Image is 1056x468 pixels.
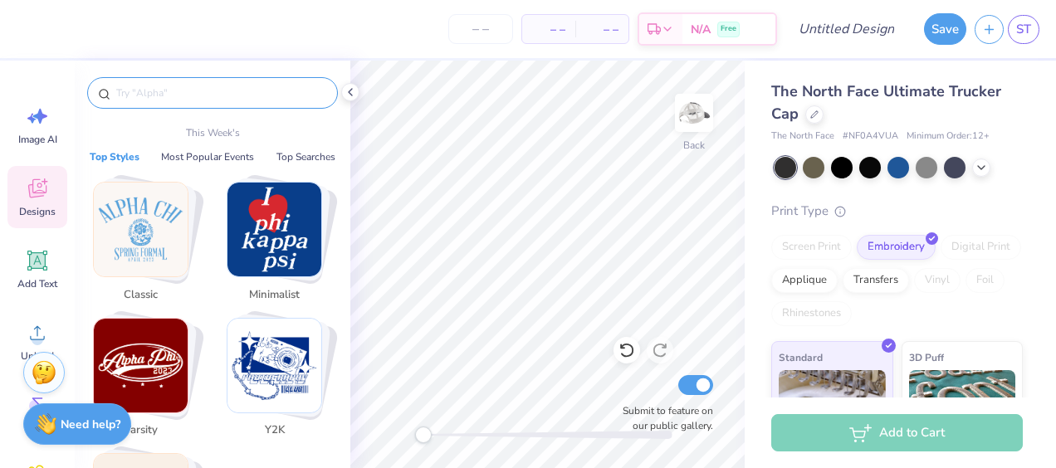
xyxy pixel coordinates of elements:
[186,125,240,140] p: This Week's
[614,403,713,433] label: Submit to feature on our public gallery.
[941,235,1021,260] div: Digital Print
[61,417,120,432] strong: Need help?
[271,149,340,165] button: Top Searches
[85,149,144,165] button: Top Styles
[771,202,1023,221] div: Print Type
[914,268,961,293] div: Vinyl
[532,21,565,38] span: – –
[415,427,432,443] div: Accessibility label
[785,12,907,46] input: Untitled Design
[771,81,1001,124] span: The North Face Ultimate Trucker Cap
[909,349,944,366] span: 3D Puff
[227,183,321,276] img: Minimalist
[247,287,301,304] span: Minimalist
[94,183,188,276] img: Classic
[843,268,909,293] div: Transfers
[585,21,618,38] span: – –
[771,129,834,144] span: The North Face
[857,235,936,260] div: Embroidery
[217,318,342,446] button: Stack Card Button Y2K
[909,370,1016,453] img: 3D Puff
[843,129,898,144] span: # NF0A4VUA
[779,349,823,366] span: Standard
[771,301,852,326] div: Rhinestones
[156,149,259,165] button: Most Popular Events
[247,422,301,439] span: Y2K
[21,349,54,363] span: Upload
[18,133,57,146] span: Image AI
[83,318,208,446] button: Stack Card Button Varsity
[966,268,1005,293] div: Foil
[779,370,886,453] img: Standard
[691,21,711,38] span: N/A
[115,85,327,101] input: Try "Alpha"
[114,287,168,304] span: Classic
[1008,15,1039,44] a: ST
[83,182,208,310] button: Stack Card Button Classic
[94,319,188,412] img: Varsity
[907,129,990,144] span: Minimum Order: 12 +
[721,23,736,35] span: Free
[448,14,513,44] input: – –
[1016,20,1031,39] span: ST
[924,13,966,45] button: Save
[677,96,711,129] img: Back
[683,138,705,153] div: Back
[19,205,56,218] span: Designs
[17,277,57,290] span: Add Text
[227,319,321,412] img: Y2K
[217,182,342,310] button: Stack Card Button Minimalist
[771,235,852,260] div: Screen Print
[771,268,838,293] div: Applique
[114,422,168,439] span: Varsity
